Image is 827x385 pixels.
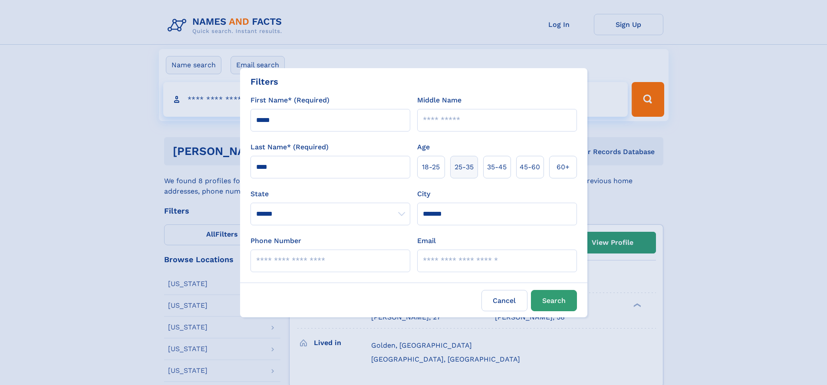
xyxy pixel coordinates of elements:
label: City [417,189,430,199]
label: Middle Name [417,95,461,105]
span: 25‑35 [455,162,474,172]
label: Age [417,142,430,152]
label: State [250,189,410,199]
span: 18‑25 [422,162,440,172]
label: First Name* (Required) [250,95,329,105]
span: 45‑60 [520,162,540,172]
label: Phone Number [250,236,301,246]
div: Filters [250,75,278,88]
span: 35‑45 [487,162,507,172]
button: Search [531,290,577,311]
label: Cancel [481,290,527,311]
label: Last Name* (Required) [250,142,329,152]
span: 60+ [557,162,570,172]
label: Email [417,236,436,246]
